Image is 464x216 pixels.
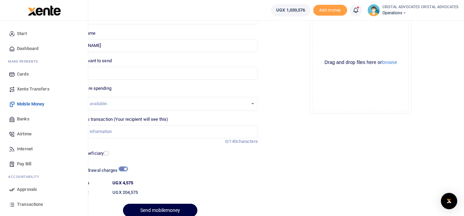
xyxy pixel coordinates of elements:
[63,67,258,80] input: UGX
[63,116,168,123] label: Memo for this transaction (Your recipient will see this)
[5,197,83,212] a: Transactions
[310,12,412,114] div: File Uploader
[112,180,133,186] label: UGX 4,575
[368,4,380,16] img: profile-user
[17,86,50,93] span: Xente Transfers
[5,171,83,182] li: Ac
[17,45,38,52] span: Dashboard
[268,4,313,16] li: Wallet ballance
[5,182,83,197] a: Approvals
[17,186,37,193] span: Approvals
[382,4,459,10] small: CRISTAL ADVOCATES CRISTAL ADVOCATES
[5,156,83,171] a: Pay Bill
[276,7,305,14] span: UGX 1,030,576
[5,67,83,82] a: Cards
[5,97,83,112] a: Mobile Money
[13,174,39,179] span: countability
[17,131,32,137] span: Airtime
[5,82,83,97] a: Xente Transfers
[237,139,258,144] span: characters
[271,4,310,16] a: UGX 1,030,576
[382,10,459,16] span: Operations
[17,30,27,37] span: Start
[17,71,29,78] span: Cards
[17,161,31,167] span: Pay Bill
[5,142,83,156] a: Internet
[12,59,38,64] span: ake Payments
[225,139,237,144] span: 0/140
[28,5,61,16] img: logo-large
[368,4,459,16] a: profile-user CRISTAL ADVOCATES CRISTAL ADVOCATES Operations
[17,201,43,208] span: Transactions
[313,5,347,16] span: Add money
[63,125,258,138] input: Enter extra information
[313,5,347,16] li: Toup your wallet
[5,41,83,56] a: Dashboard
[17,146,33,152] span: Internet
[5,112,83,127] a: Banks
[17,101,44,107] span: Mobile Money
[5,56,83,67] li: M
[313,7,347,12] a: Add money
[313,59,409,66] div: Drag and drop files here or
[441,193,457,209] div: Open Intercom Messenger
[27,7,61,13] a: logo-small logo-large logo-large
[5,127,83,142] a: Airtime
[17,116,30,122] span: Banks
[382,60,397,65] button: browse
[5,26,83,41] a: Start
[112,190,257,195] h6: UGX 204,575
[68,100,248,107] div: No options available.
[63,39,258,52] input: Loading name...
[63,168,124,173] h6: Include withdrawal charges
